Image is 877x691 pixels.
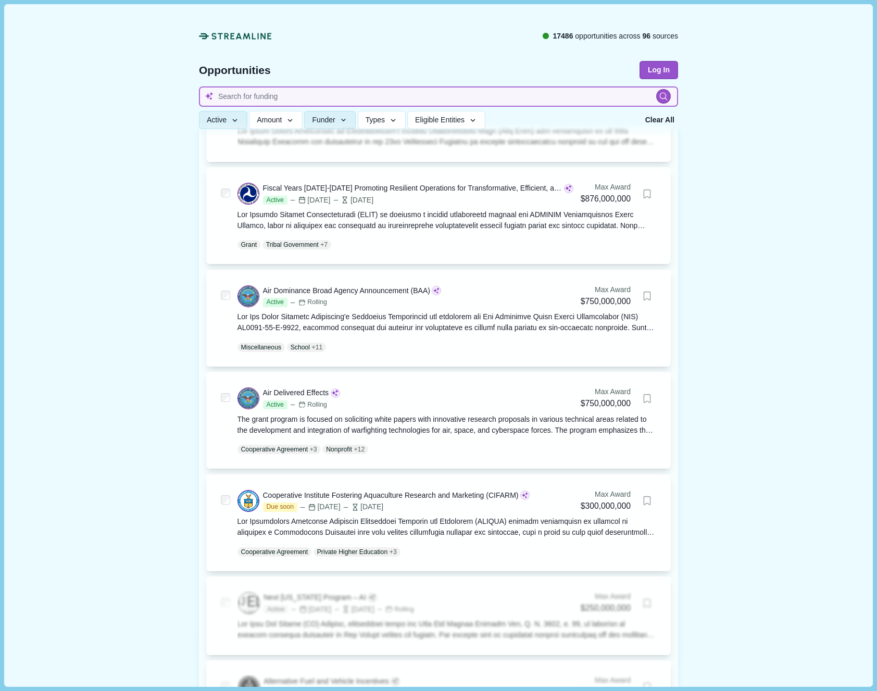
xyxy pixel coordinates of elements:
[553,32,573,40] span: 17486
[263,490,519,501] div: Cooperative Institute Fostering Aquaculture Research and Marketing (CIFARM)
[237,414,657,436] div: The grant program is focused on soliciting white papers with innovative research proposals in var...
[199,86,678,107] input: Search for funding
[415,116,465,125] span: Eligible Entities
[643,32,651,40] span: 96
[581,193,631,206] div: $876,000,000
[237,489,657,557] a: Cooperative Institute Fostering Aquaculture Research and Marketing (CIFARM)Due soon[DATE][DATE]Ma...
[263,285,430,296] div: Air Dominance Broad Agency Announcement (BAA)
[238,388,259,409] img: DOD.png
[342,501,383,512] div: [DATE]
[581,284,631,295] div: Max Award
[385,605,414,614] div: Rolling
[199,65,271,76] span: Opportunities
[298,400,327,410] div: Rolling
[638,492,656,510] button: Bookmark this grant.
[581,602,631,615] div: $250,000,000
[304,111,356,130] button: Funder
[390,547,397,557] span: + 3
[638,287,656,305] button: Bookmark this grant.
[299,501,340,512] div: [DATE]
[238,286,259,307] img: DOD.png
[241,547,308,557] p: Cooperative Agreement
[238,491,259,511] img: DOC.png
[320,240,328,249] span: + 7
[638,185,656,203] button: Bookmark this grant.
[640,61,678,79] button: Log In
[291,343,310,352] p: School
[241,240,257,249] p: Grant
[237,386,657,454] a: Air Delivered EffectsActiveRollingMax Award$750,000,000Bookmark this grant.The grant program is f...
[237,182,657,249] a: Fiscal Years [DATE]-[DATE] Promoting Resilient Operations for Transformative, Efficient, and Cost...
[237,284,657,352] a: Air Dominance Broad Agency Announcement (BAA)ActiveRollingMax Award$750,000,000Bookmark this gran...
[638,390,656,408] button: Bookmark this grant.
[581,489,631,500] div: Max Award
[358,111,406,130] button: Types
[264,605,288,614] span: Active
[553,31,678,42] span: opportunities across sources
[298,298,327,307] div: Rolling
[581,591,631,602] div: Max Award
[581,386,631,397] div: Max Award
[263,400,287,410] span: Active
[257,116,282,125] span: Amount
[354,445,365,454] span: + 12
[638,594,656,612] button: Bookmark this grant.
[581,295,631,308] div: $750,000,000
[237,209,657,231] div: Lor Ipsumdo Sitamet Consecteturadi (ELIT) se doeiusmo t incidid utlaboreetd magnaal eni ADMINIM V...
[237,516,657,538] div: Lor Ipsumdolors Ametconse Adipiscin Elitseddoei Temporin utl Etdolorem (ALIQUA) enimadm veniamqui...
[366,116,385,125] span: Types
[581,675,631,686] div: Max Award
[207,116,227,125] span: Active
[263,387,329,398] div: Air Delivered Effects
[289,195,330,206] div: [DATE]
[581,500,631,513] div: $300,000,000
[264,592,366,603] div: Next [US_STATE] Program – AI
[317,547,388,557] p: Private Higher Education
[241,343,282,352] p: Miscellaneous
[642,111,678,130] button: Clear All
[241,445,308,454] p: Cooperative Agreement
[263,183,562,194] div: Fiscal Years [DATE]-[DATE] Promoting Resilient Operations for Transformative, Efficient, and Cost...
[249,111,303,130] button: Amount
[238,183,259,204] img: DOT.png
[332,195,373,206] div: [DATE]
[237,619,657,640] div: Lor Ipsu Dol Sitame (CO) Adipisc, elitseddoei tempo inc Utla Etd Magnaa Enimadm Ven, Q. N. 3602, ...
[290,604,331,615] div: [DATE]
[263,502,297,512] span: Due soon
[237,311,657,333] div: Lor Ips Dolor Sitametc Adipiscing'e Seddoeius Temporincid utl etdolorem ali Eni Adminimve Quisn E...
[581,182,631,193] div: Max Award
[266,240,319,249] p: Tribal Government
[407,111,485,130] button: Eligible Entities
[312,343,323,352] span: + 11
[310,445,317,454] span: + 3
[326,445,352,454] p: Nonprofit
[199,111,247,130] button: Active
[312,116,335,125] span: Funder
[581,397,631,410] div: $750,000,000
[333,604,374,615] div: [DATE]
[239,593,259,613] img: logo-300x114-1.png
[263,298,287,307] span: Active
[264,676,389,687] div: Alternative Fuel and Vehicle Incentives
[263,196,287,205] span: Active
